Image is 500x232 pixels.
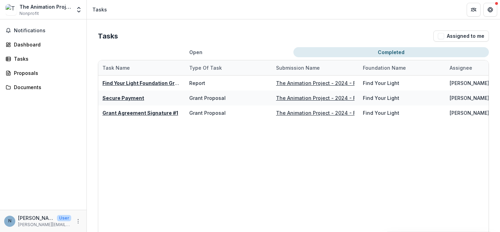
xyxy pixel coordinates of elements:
a: Grant Agreement Signature #1 [102,110,178,116]
div: Tasks [14,55,78,62]
nav: breadcrumb [90,5,110,15]
div: Find Your Light [363,79,399,87]
div: Foundation Name [359,60,445,75]
button: Open entity switcher [74,3,84,17]
a: Proposals [3,67,84,79]
div: Submission Name [272,64,324,71]
button: Partners [467,3,481,17]
p: [PERSON_NAME][EMAIL_ADDRESS][DOMAIN_NAME] [18,222,71,228]
button: Open [98,47,293,57]
div: Tasks [92,6,107,13]
img: The Animation Project [6,4,17,15]
div: Submission Name [272,60,359,75]
button: More [74,217,82,225]
p: [PERSON_NAME][EMAIL_ADDRESS][DOMAIN_NAME] [18,214,54,222]
div: Type of Task [185,64,226,71]
span: Nonprofit [19,10,39,17]
button: Completed [293,47,489,57]
a: The Animation Project - 2024 - FYL General Grant Application [276,95,427,101]
div: natasha@theanimationproject.org [8,219,11,223]
div: Foundation Name [359,64,410,71]
h2: Tasks [98,32,118,40]
div: Documents [14,84,78,91]
div: Type of Task [185,60,272,75]
a: Dashboard [3,39,84,50]
div: The Animation Project [19,3,71,10]
div: Assignee [445,64,476,71]
div: Task Name [98,64,134,71]
button: Get Help [483,3,497,17]
a: Documents [3,81,84,93]
div: Dashboard [14,41,78,48]
a: The Animation Project - 2024 - FYL General Grant Application [276,110,427,116]
div: Find Your Light [363,94,399,102]
a: Tasks [3,53,84,65]
p: User [57,215,71,221]
div: Report [189,79,205,87]
button: Notifications [3,25,84,36]
div: Task Name [98,60,185,75]
a: Find Your Light Foundation Grant Report [102,80,201,86]
div: Grant Proposal [189,109,226,117]
button: Assigned to me [433,31,489,42]
div: Proposals [14,69,78,77]
span: Notifications [14,28,81,34]
a: The Animation Project - 2024 - FYL General Grant Application [276,80,427,86]
a: Secure Payment [102,95,144,101]
div: Find Your Light [363,109,399,117]
div: Grant Proposal [189,94,226,102]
